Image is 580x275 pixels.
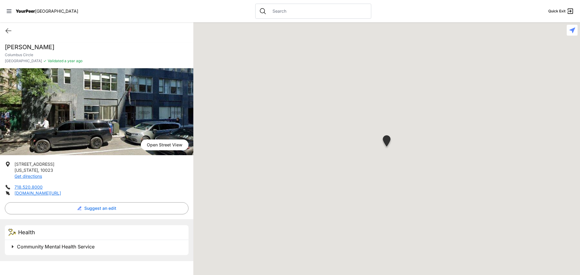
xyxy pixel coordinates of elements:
a: 718.520.8000 [14,184,43,190]
div: Columbus Circle [379,133,394,151]
p: Columbus Circle [5,53,188,57]
span: [GEOGRAPHIC_DATA] [35,8,78,14]
span: 10023 [40,168,53,173]
span: a year ago [63,59,82,63]
span: Suggest an edit [84,205,116,211]
span: [GEOGRAPHIC_DATA] [5,59,42,63]
span: , [38,168,39,173]
a: Quick Exit [548,8,574,15]
a: YourPeer[GEOGRAPHIC_DATA] [16,9,78,13]
span: Health [18,229,35,235]
span: Validated [48,59,63,63]
span: Community Mental Health Service [17,244,95,250]
span: [STREET_ADDRESS] [14,161,54,167]
span: YourPeer [16,8,35,14]
button: Suggest an edit [5,202,188,214]
h1: [PERSON_NAME] [5,43,188,51]
span: [US_STATE] [14,168,38,173]
span: ✓ [43,59,47,63]
input: Search [269,8,367,14]
span: Open Street View [141,139,188,150]
span: Quick Exit [548,9,565,14]
a: Get directions [14,174,42,179]
a: [DOMAIN_NAME][URL] [14,190,61,196]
